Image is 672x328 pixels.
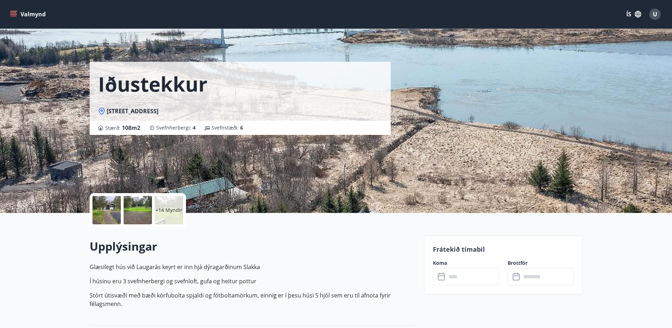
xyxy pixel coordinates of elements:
span: 6 [240,124,243,131]
span: Svefnherbergi : [156,124,196,131]
span: U [653,10,657,18]
span: Svefnstæði : [211,124,243,131]
p: Glæsilegt hús við Laugarás keyrt er inn hjá dýragarðinum Slakka [90,263,416,271]
span: Stærð : [105,124,140,132]
span: [STREET_ADDRESS] [107,107,158,115]
p: +14 Myndir [156,207,182,214]
button: menu [9,8,49,21]
p: Í húsinu eru 3 svefnherbergi og svefnloft, gufa og heitur pottur [90,277,416,285]
button: ÍS [622,8,645,21]
h2: Upplýsingar [90,239,416,254]
span: 4 [193,124,196,131]
p: Frátekið tímabil [433,245,574,254]
h1: Iðustekkur [98,70,207,97]
label: Brottför [508,259,574,267]
span: 108 m2 [122,124,140,132]
label: Koma [433,259,499,267]
p: Stórt útisvæði með bæði körfubolta spjaldi og fótboltamörkum, einnig er í þesu húsi 5 hjól sem er... [90,291,416,308]
button: U [646,6,663,23]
